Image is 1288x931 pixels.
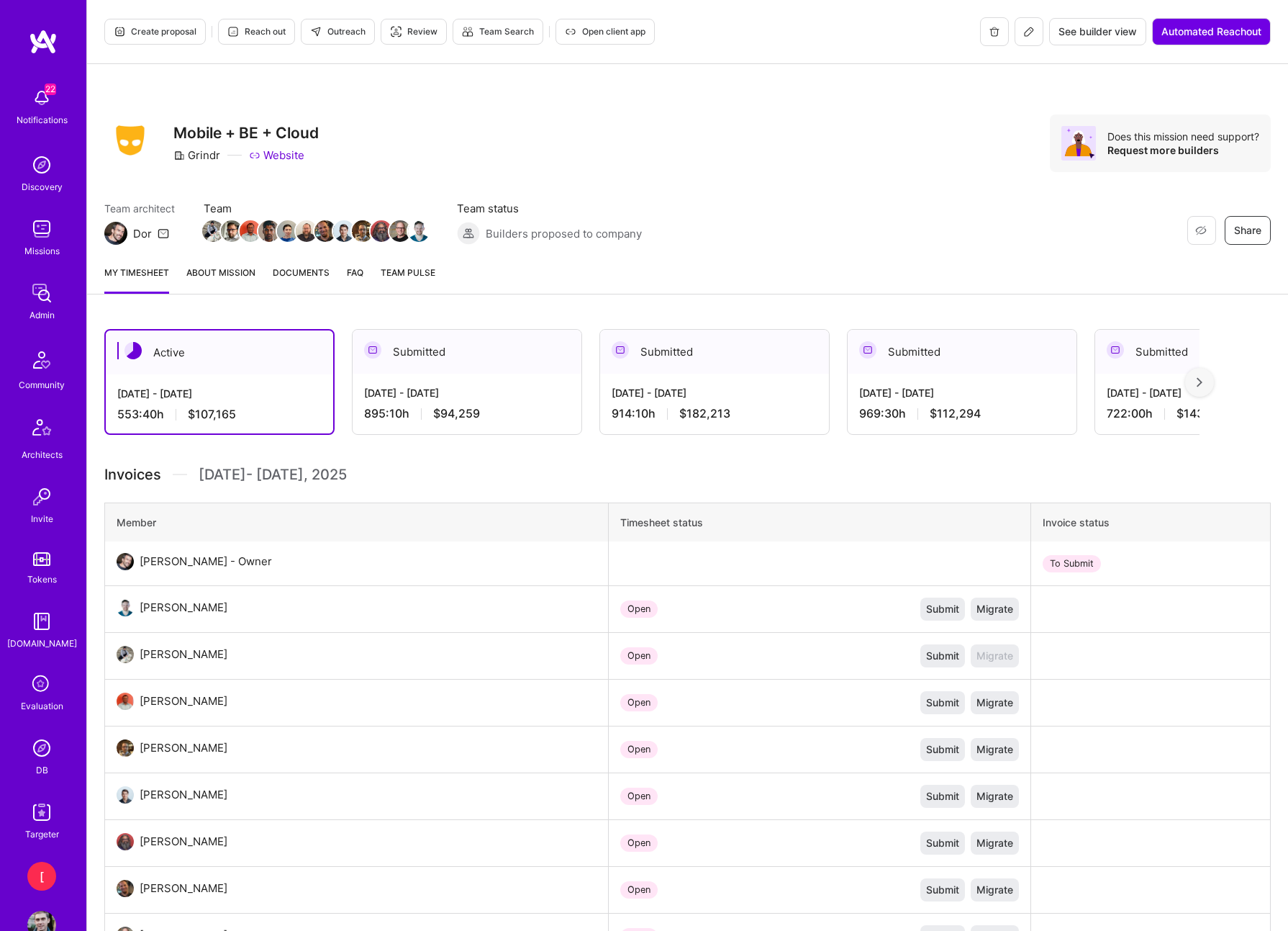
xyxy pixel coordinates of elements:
span: See builder view [1058,24,1137,39]
span: Outreach [310,25,366,38]
a: About Mission [186,265,255,294]
div: Admin [30,307,55,323]
span: Builders proposed to company [486,226,642,241]
span: Documents [273,265,330,280]
img: bell [27,84,56,112]
div: 969:30 h [859,406,1065,421]
th: Timesheet status [609,503,1031,542]
div: Dor [133,226,152,241]
div: Targeter [25,827,59,842]
div: Community [19,377,65,392]
img: Skill Targeter [27,798,56,827]
a: Team Member Avatar [241,219,260,243]
span: Create proposal [114,25,196,38]
a: Documents [273,265,330,294]
span: $143,787 [1176,406,1228,421]
img: Architects [24,413,59,447]
button: Submit [920,598,965,621]
a: Website [249,148,304,163]
img: Team Member Avatar [202,220,224,242]
img: User Avatar [117,739,134,757]
div: Invite [31,511,53,526]
th: Member [105,503,609,542]
button: Review [381,19,447,45]
span: $94,259 [433,406,480,421]
i: icon CompanyGray [173,150,185,161]
img: Team Architect [104,222,127,245]
div: Missions [24,243,60,258]
button: Submit [920,738,965,761]
div: [PERSON_NAME] [140,599,227,616]
a: Team Member Avatar [222,219,241,243]
div: [DATE] - [DATE] [612,385,817,400]
div: [DATE] - [DATE] [364,385,570,400]
span: $107,165 [188,407,236,422]
img: User Avatar [117,833,134,850]
button: Outreach [301,19,375,45]
img: Community [24,343,59,377]
img: guide book [27,607,56,636]
span: Submit [926,742,959,757]
span: $182,213 [679,406,730,421]
span: [DATE] - [DATE] , 2025 [199,464,347,485]
i: icon EyeClosed [1195,225,1207,236]
div: [DATE] - [DATE] [859,385,1065,400]
i: icon Mail [158,228,169,239]
span: $112,294 [930,406,981,421]
img: Team Member Avatar [314,220,336,242]
img: teamwork [27,215,56,243]
img: Submitted [612,341,629,359]
button: See builder view [1049,18,1146,45]
div: [DOMAIN_NAME] [7,636,77,651]
span: Reach out [227,25,286,38]
h3: Mobile + BE + Cloud [173,124,319,142]
div: 895:10 h [364,406,570,421]
span: Team status [457,201,642,216]
div: Open [620,601,658,618]
div: [PERSON_NAME] [140,693,227,710]
button: Team Search [453,19,543,45]
div: Architects [22,447,63,462]
img: User Avatar [117,599,134,616]
a: Team Member Avatar [260,219,278,243]
img: Admin Search [27,734,56,763]
img: Team Member Avatar [296,220,317,242]
span: Team architect [104,201,175,216]
i: icon SelectionTeam [28,671,55,698]
button: Automated Reachout [1152,18,1271,45]
span: Submit [926,789,959,804]
img: Team Member Avatar [371,220,392,242]
div: [PERSON_NAME] [140,646,227,663]
span: Submit [926,883,959,897]
div: 553:40 h [117,407,322,422]
img: User Avatar [117,646,134,663]
div: 914:10 h [612,406,817,421]
img: Company Logo [104,121,156,160]
button: Submit [920,785,965,808]
img: Submitted [1107,341,1124,359]
img: User Avatar [117,693,134,710]
img: tokens [33,552,50,566]
button: Migrate [971,691,1019,714]
img: Submitted [364,341,381,359]
img: Team Member Avatar [277,220,299,242]
div: [PERSON_NAME] [140,739,227,757]
span: Submit [926,836,959,850]
a: Team Member Avatar [316,219,335,243]
span: Team Pulse [381,267,435,278]
span: Review [390,25,437,38]
img: Active [124,342,142,359]
a: Team Member Avatar [372,219,391,243]
th: Invoice status [1031,503,1271,542]
div: Submitted [353,330,581,374]
div: Tokens [27,572,57,587]
div: Submitted [600,330,829,374]
img: Team Member Avatar [258,220,280,242]
span: Migrate [976,742,1013,757]
img: Team Member Avatar [333,220,355,242]
span: Submit [926,696,959,710]
div: Request more builders [1107,143,1259,157]
span: 22 [45,84,56,95]
button: Migrate [971,832,1019,855]
span: Submit [926,602,959,616]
